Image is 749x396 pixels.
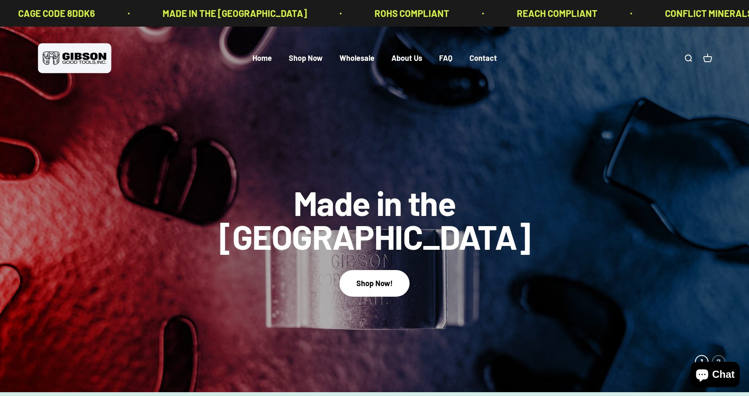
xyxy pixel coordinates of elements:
a: Home [252,54,272,63]
div: Shop Now! [356,277,393,289]
button: 2 [712,355,725,369]
a: Wholesale [339,54,374,63]
a: FAQ [439,54,453,63]
inbox-online-store-chat: Shopify online store chat [688,362,742,389]
a: About Us [391,54,422,63]
p: CAGE CODE 8DDK6 [2,6,79,21]
a: Contact [469,54,497,63]
p: REACH COMPLIANT [501,6,581,21]
p: ROHS COMPLIANT [358,6,433,21]
p: MADE IN THE [GEOGRAPHIC_DATA] [147,6,291,21]
button: 1 [695,355,708,369]
button: Shop Now! [339,270,410,297]
split-lines: Made in the [GEOGRAPHIC_DATA] [210,216,539,257]
a: Shop Now [289,54,323,63]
